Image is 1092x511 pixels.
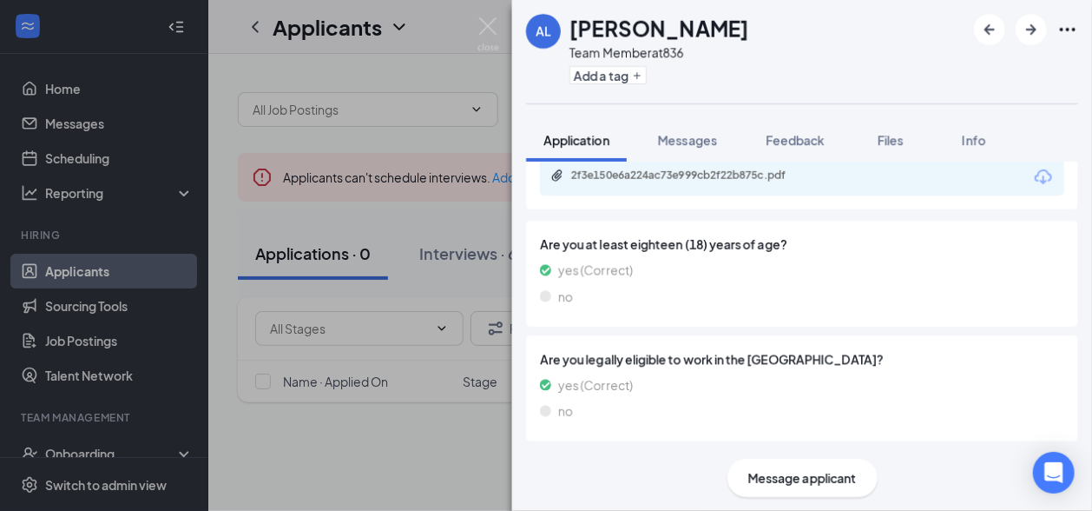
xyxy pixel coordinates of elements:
[979,19,1000,40] svg: ArrowLeftNew
[1057,19,1078,40] svg: Ellipses
[766,132,825,148] span: Feedback
[558,261,633,280] span: yes (Correct)
[558,375,633,395] span: yes (Correct)
[536,23,551,40] div: AL
[543,132,609,148] span: Application
[571,169,814,182] div: 2f3e150e6a224ac73e999cb2f22b875c.pdf
[569,66,647,84] button: PlusAdd a tag
[632,70,642,81] svg: Plus
[1033,452,1075,494] div: Open Intercom Messenger
[974,14,1005,45] button: ArrowLeftNew
[540,349,1064,368] span: Are you legally eligible to work in the [GEOGRAPHIC_DATA]?
[1016,14,1047,45] button: ArrowRight
[963,132,986,148] span: Info
[550,169,564,182] svg: Paperclip
[748,468,857,488] span: Message applicant
[558,287,573,306] span: no
[569,43,749,61] div: Team Member at 836
[1033,167,1054,188] svg: Download
[569,14,749,43] h1: [PERSON_NAME]
[550,169,832,185] a: Paperclip2f3e150e6a224ac73e999cb2f22b875c.pdf
[540,235,1064,254] span: Are you at least eighteen (18) years of age?
[658,132,717,148] span: Messages
[1021,19,1042,40] svg: ArrowRight
[558,401,573,421] span: no
[878,132,904,148] span: Files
